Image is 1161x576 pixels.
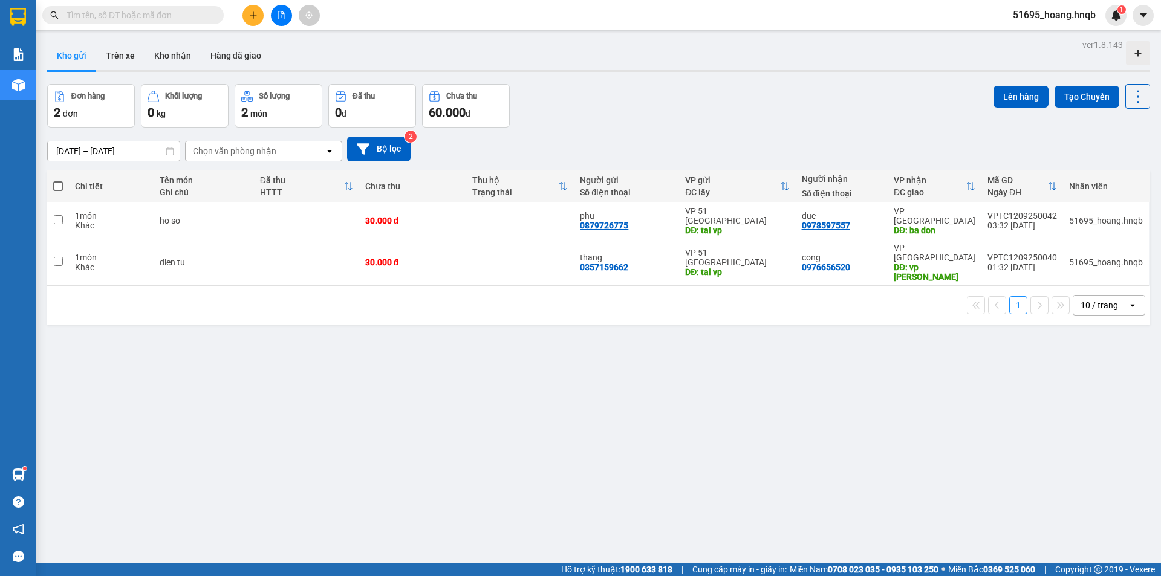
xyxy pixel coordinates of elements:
[1082,38,1123,51] div: ver 1.8.143
[894,243,975,262] div: VP [GEOGRAPHIC_DATA]
[1128,300,1137,310] svg: open
[13,551,24,562] span: message
[157,109,166,118] span: kg
[241,105,248,120] span: 2
[96,41,145,70] button: Trên xe
[23,467,27,470] sup: 1
[75,221,148,230] div: Khác
[328,84,416,128] button: Đã thu0đ
[1081,299,1118,311] div: 10 / trang
[1126,41,1150,65] div: Tạo kho hàng mới
[325,146,334,156] svg: open
[249,11,258,19] span: plus
[365,257,461,267] div: 30.000 đ
[580,221,628,230] div: 0879726775
[1094,565,1102,574] span: copyright
[141,84,229,128] button: Khối lượng0kg
[981,170,1063,202] th: Toggle SortBy
[580,262,628,272] div: 0357159662
[160,216,247,225] div: ho so
[685,175,779,185] div: VP gửi
[10,8,26,26] img: logo-vxr
[347,137,411,161] button: Bộ lọc
[894,225,975,235] div: DĐ: ba don
[201,41,271,70] button: Hàng đã giao
[422,84,510,128] button: Chưa thu60.000đ
[987,253,1057,262] div: VPTC1209250040
[67,8,209,22] input: Tìm tên, số ĐT hoặc mã đơn
[894,206,975,225] div: VP [GEOGRAPHIC_DATA]
[580,211,673,221] div: phu
[193,145,276,157] div: Chọn văn phòng nhận
[12,79,25,91] img: warehouse-icon
[983,565,1035,574] strong: 0369 525 060
[13,523,24,535] span: notification
[75,181,148,191] div: Chi tiết
[1069,257,1143,267] div: 51695_hoang.hnqb
[75,262,148,272] div: Khác
[54,105,60,120] span: 2
[802,189,882,198] div: Số điện thoại
[75,253,148,262] div: 1 món
[802,221,850,230] div: 0978597557
[802,174,882,184] div: Người nhận
[277,11,285,19] span: file-add
[685,206,789,225] div: VP 51 [GEOGRAPHIC_DATA]
[259,92,290,100] div: Số lượng
[987,211,1057,221] div: VPTC1209250042
[13,496,24,508] span: question-circle
[1117,5,1126,14] sup: 1
[12,468,25,481] img: warehouse-icon
[466,170,574,202] th: Toggle SortBy
[1069,181,1143,191] div: Nhân viên
[894,175,966,185] div: VP nhận
[145,41,201,70] button: Kho nhận
[472,175,558,185] div: Thu hộ
[802,262,850,272] div: 0976656520
[242,5,264,26] button: plus
[802,253,882,262] div: cong
[894,187,966,197] div: ĐC giao
[987,262,1057,272] div: 01:32 [DATE]
[335,105,342,120] span: 0
[987,175,1047,185] div: Mã GD
[165,92,202,100] div: Khối lượng
[681,563,683,576] span: |
[888,170,981,202] th: Toggle SortBy
[466,109,470,118] span: đ
[254,170,359,202] th: Toggle SortBy
[1111,10,1122,21] img: icon-new-feature
[828,565,938,574] strong: 0708 023 035 - 0935 103 250
[1069,216,1143,225] div: 51695_hoang.hnqb
[47,84,135,128] button: Đơn hàng2đơn
[1009,296,1027,314] button: 1
[342,109,346,118] span: đ
[305,11,313,19] span: aim
[299,5,320,26] button: aim
[160,187,247,197] div: Ghi chú
[235,84,322,128] button: Số lượng2món
[12,48,25,61] img: solution-icon
[948,563,1035,576] span: Miền Bắc
[685,248,789,267] div: VP 51 [GEOGRAPHIC_DATA]
[63,109,78,118] span: đơn
[1055,86,1119,108] button: Tạo Chuyến
[446,92,477,100] div: Chưa thu
[75,211,148,221] div: 1 món
[894,262,975,282] div: DĐ: vp quang tien
[429,105,466,120] span: 60.000
[941,567,945,572] span: ⚪️
[620,565,672,574] strong: 1900 633 818
[271,5,292,26] button: file-add
[1003,7,1105,22] span: 51695_hoang.hnqb
[405,131,417,143] sup: 2
[48,141,180,161] input: Select a date range.
[1119,5,1124,14] span: 1
[1044,563,1046,576] span: |
[160,175,247,185] div: Tên món
[365,181,461,191] div: Chưa thu
[580,187,673,197] div: Số điện thoại
[580,175,673,185] div: Người gửi
[685,225,789,235] div: DĐ: tai vp
[1133,5,1154,26] button: caret-down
